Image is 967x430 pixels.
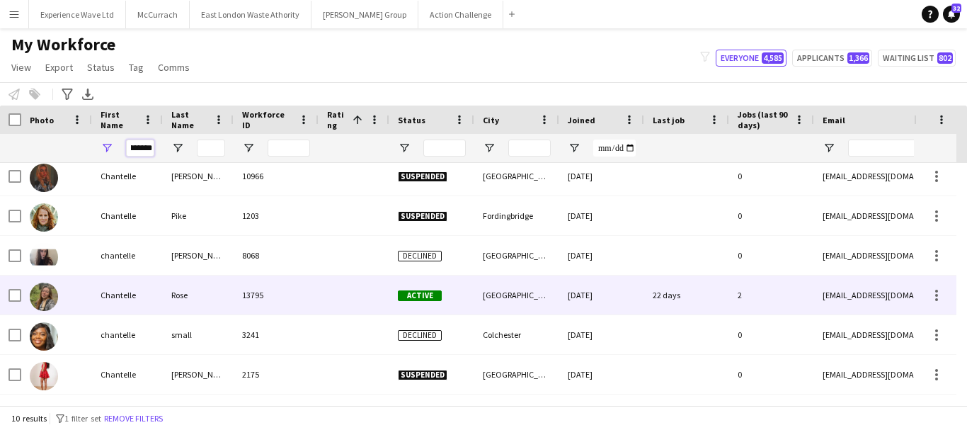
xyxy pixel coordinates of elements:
span: Jobs (last 90 days) [738,109,789,130]
div: 8068 [234,236,319,275]
input: City Filter Input [508,140,551,157]
div: Fordingbridge [474,196,559,235]
a: Status [81,58,120,77]
span: 32 [951,4,961,13]
input: First Name Filter Input [126,140,154,157]
span: View [11,61,31,74]
div: 2175 [234,355,319,394]
button: Waiting list802 [878,50,956,67]
div: Chantelle [92,355,163,394]
div: small [163,315,234,354]
span: First Name [101,109,137,130]
span: Suspended [398,171,447,182]
button: Everyone4,585 [716,50,786,67]
span: Tag [129,61,144,74]
div: [GEOGRAPHIC_DATA] [474,355,559,394]
input: Last Name Filter Input [197,140,225,157]
div: 3241 [234,315,319,354]
span: My Workforce [11,34,115,55]
span: 802 [937,52,953,64]
div: [PERSON_NAME] [163,236,234,275]
div: Colchester [474,315,559,354]
span: Photo [30,115,54,125]
a: 32 [943,6,960,23]
span: Rating [327,109,347,130]
div: [GEOGRAPHIC_DATA] [474,236,559,275]
div: 1203 [234,196,319,235]
button: Open Filter Menu [568,142,580,154]
span: 1,366 [847,52,869,64]
div: 0 [729,355,814,394]
a: Tag [123,58,149,77]
button: [PERSON_NAME] Group [311,1,418,28]
input: Workforce ID Filter Input [268,140,310,157]
a: Comms [152,58,195,77]
img: Chantelle Pike [30,203,58,232]
span: Status [87,61,115,74]
div: 0 [729,196,814,235]
img: chantelle small [30,322,58,351]
button: Experience Wave Ltd [29,1,126,28]
div: 0 [729,236,814,275]
span: 1 filter set [64,413,101,424]
span: Last job [653,115,685,125]
span: Email [823,115,845,125]
a: Export [40,58,79,77]
button: Open Filter Menu [242,142,255,154]
img: Chantelle O Halloran [30,164,58,192]
div: 22 days [644,276,729,315]
div: [DATE] [559,157,644,196]
span: Active [398,290,442,301]
a: View [6,58,37,77]
button: Open Filter Menu [398,142,411,154]
span: Declined [398,330,442,341]
img: Chantelle Rose [30,283,58,311]
button: Open Filter Menu [101,142,113,154]
app-action-btn: Export XLSX [79,86,96,103]
div: 13795 [234,276,319,315]
div: chantelle [92,236,163,275]
button: East London Waste Athority [190,1,311,28]
div: [DATE] [559,236,644,275]
span: Status [398,115,425,125]
span: 4,585 [762,52,784,64]
div: 0 [729,315,814,354]
span: Export [45,61,73,74]
div: 0 [729,157,814,196]
div: [GEOGRAPHIC_DATA] [474,276,559,315]
button: Applicants1,366 [792,50,872,67]
button: Remove filters [101,411,166,426]
div: [DATE] [559,196,644,235]
img: chantelle ratcliffe [30,243,58,271]
span: Suspended [398,211,447,222]
div: [PERSON_NAME] [163,355,234,394]
button: McCurrach [126,1,190,28]
button: Open Filter Menu [483,142,496,154]
div: Chantelle [92,196,163,235]
div: Pike [163,196,234,235]
img: Chantelle Williams [30,362,58,390]
span: Declined [398,251,442,261]
span: Workforce ID [242,109,293,130]
span: City [483,115,499,125]
div: 2 [729,276,814,315]
app-action-btn: Advanced filters [59,86,76,103]
div: Chantelle [92,157,163,196]
span: Joined [568,115,595,125]
button: Open Filter Menu [171,142,184,154]
button: Open Filter Menu [823,142,835,154]
span: Suspended [398,370,447,380]
div: [PERSON_NAME] [163,157,234,196]
div: [GEOGRAPHIC_DATA] 10 [474,157,559,196]
span: Last Name [171,109,208,130]
div: 10966 [234,157,319,196]
span: Comms [158,61,190,74]
input: Status Filter Input [423,140,466,157]
div: Chantelle [92,276,163,315]
input: Joined Filter Input [593,140,636,157]
div: [DATE] [559,315,644,354]
div: chantelle [92,315,163,354]
div: Rose [163,276,234,315]
button: Action Challenge [418,1,503,28]
div: [DATE] [559,355,644,394]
